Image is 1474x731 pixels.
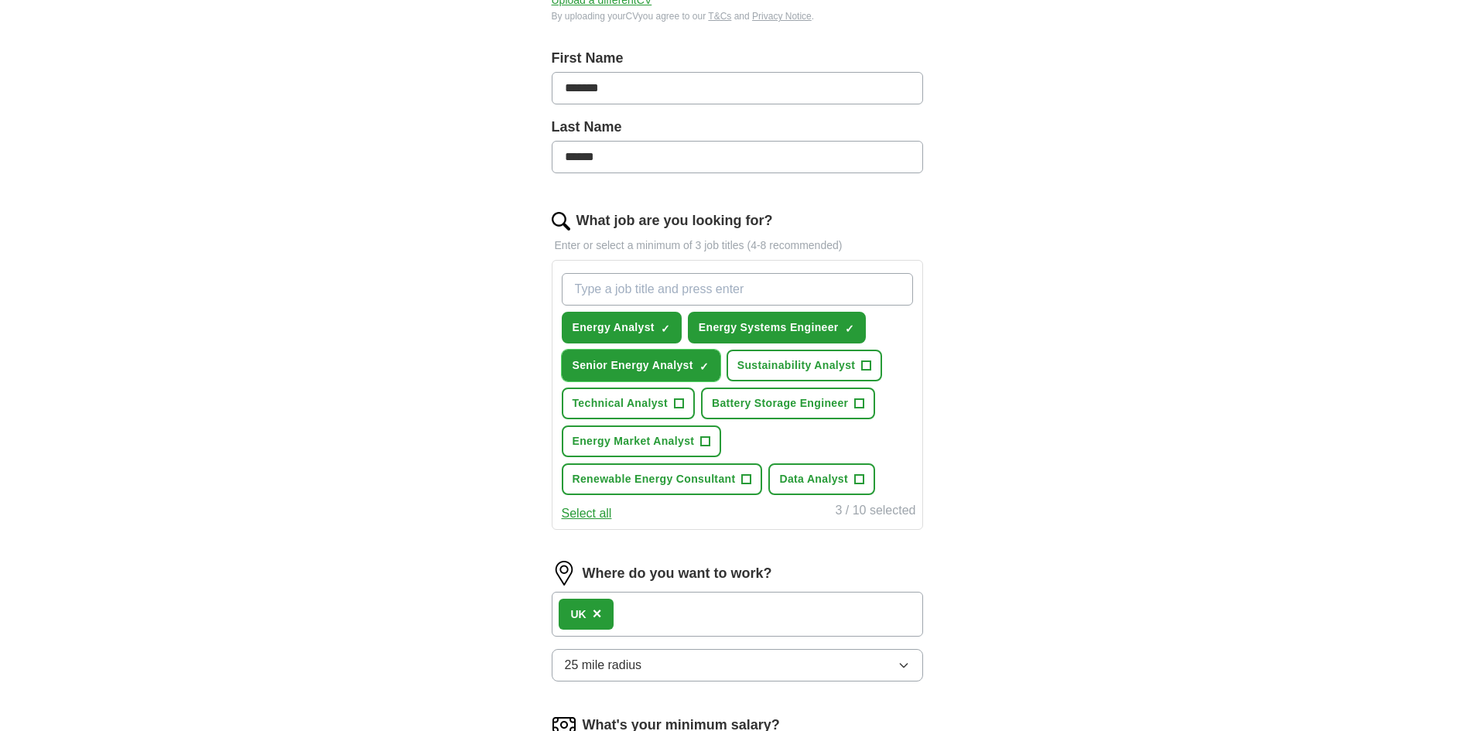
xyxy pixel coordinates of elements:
a: Privacy Notice [752,11,812,22]
span: ✓ [699,360,709,373]
button: 25 mile radius [552,649,923,681]
label: What job are you looking for? [576,210,773,231]
label: Last Name [552,117,923,138]
span: Senior Energy Analyst [573,357,693,374]
button: × [593,603,602,626]
div: UK [571,606,587,623]
label: Where do you want to work? [583,563,772,584]
div: By uploading your CV you agree to our and . [552,9,923,23]
label: First Name [552,48,923,69]
span: Sustainability Analyst [737,357,856,374]
button: Technical Analyst [562,388,695,419]
span: Renewable Energy Consultant [573,471,736,487]
span: Technical Analyst [573,395,668,412]
a: T&Cs [708,11,731,22]
button: Energy Analyst✓ [562,312,682,343]
span: Energy Market Analyst [573,433,695,449]
div: 3 / 10 selected [835,501,915,523]
span: 25 mile radius [565,656,642,675]
button: Energy Systems Engineer✓ [688,312,866,343]
p: Enter or select a minimum of 3 job titles (4-8 recommended) [552,237,923,254]
span: ✓ [661,323,670,335]
img: location.png [552,561,576,586]
button: Senior Energy Analyst✓ [562,350,720,381]
span: Energy Systems Engineer [699,319,839,336]
span: Data Analyst [779,471,848,487]
img: search.png [552,212,570,231]
span: × [593,605,602,622]
button: Battery Storage Engineer [701,388,875,419]
button: Select all [562,504,612,523]
input: Type a job title and press enter [562,273,913,306]
button: Sustainability Analyst [727,350,883,381]
span: Battery Storage Engineer [712,395,848,412]
button: Data Analyst [768,463,875,495]
span: Energy Analyst [573,319,655,336]
button: Energy Market Analyst [562,425,722,457]
span: ✓ [845,323,854,335]
button: Renewable Energy Consultant [562,463,763,495]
